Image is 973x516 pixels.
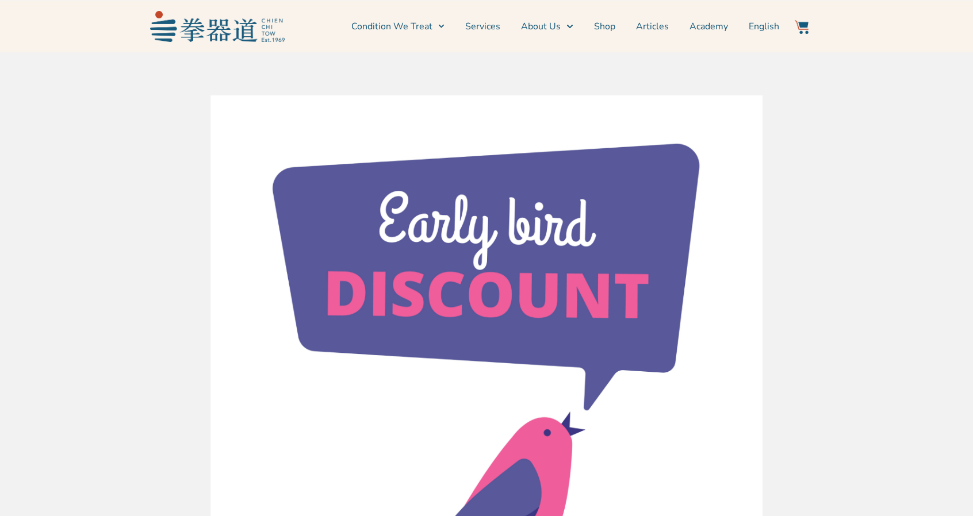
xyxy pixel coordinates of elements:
[290,12,779,41] nav: Menu
[351,12,445,41] a: Condition We Treat
[749,20,779,33] span: English
[795,20,809,34] img: Website Icon-03
[749,12,779,41] a: Switch to English
[521,12,573,41] a: About Us
[594,12,615,41] a: Shop
[636,12,669,41] a: Articles
[689,12,728,41] a: Academy
[465,12,500,41] a: Services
